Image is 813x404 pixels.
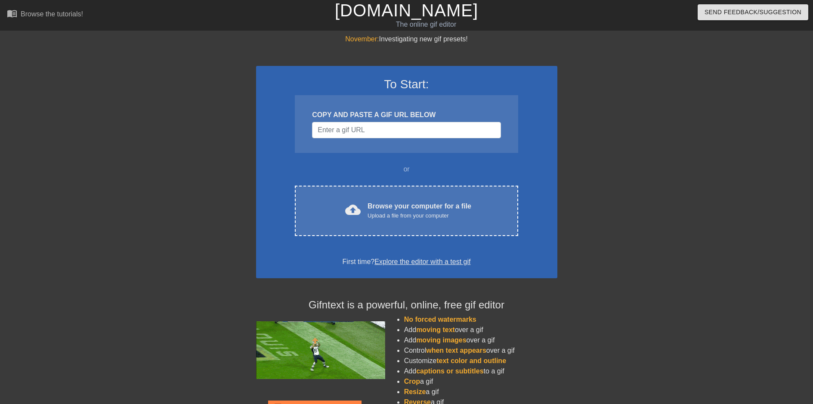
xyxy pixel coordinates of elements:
[404,345,557,356] li: Control over a gif
[275,19,577,30] div: The online gif editor
[7,8,17,19] span: menu_book
[278,164,535,174] div: or
[267,77,546,92] h3: To Start:
[698,4,808,20] button: Send Feedback/Suggestion
[404,356,557,366] li: Customize
[256,34,557,44] div: Investigating new gif presets!
[256,299,557,311] h4: Gifntext is a powerful, online, free gif editor
[416,326,455,333] span: moving text
[345,202,361,218] span: cloud_upload
[374,258,470,265] a: Explore the editor with a test gif
[426,347,486,354] span: when text appears
[368,201,471,220] div: Browse your computer for a file
[404,325,557,335] li: Add over a gif
[404,335,557,345] li: Add over a gif
[7,8,83,22] a: Browse the tutorials!
[404,366,557,376] li: Add to a gif
[404,376,557,387] li: a gif
[416,367,483,375] span: captions or subtitles
[404,387,557,397] li: a gif
[705,7,801,18] span: Send Feedback/Suggestion
[404,316,476,323] span: No forced watermarks
[404,388,426,395] span: Resize
[436,357,506,364] span: text color and outline
[416,336,466,344] span: moving images
[312,110,501,120] div: COPY AND PASTE A GIF URL BELOW
[368,211,471,220] div: Upload a file from your computer
[312,122,501,138] input: Username
[256,321,385,379] img: football_small.gif
[345,35,379,43] span: November:
[335,1,478,20] a: [DOMAIN_NAME]
[404,378,420,385] span: Crop
[21,10,83,18] div: Browse the tutorials!
[267,257,546,267] div: First time?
